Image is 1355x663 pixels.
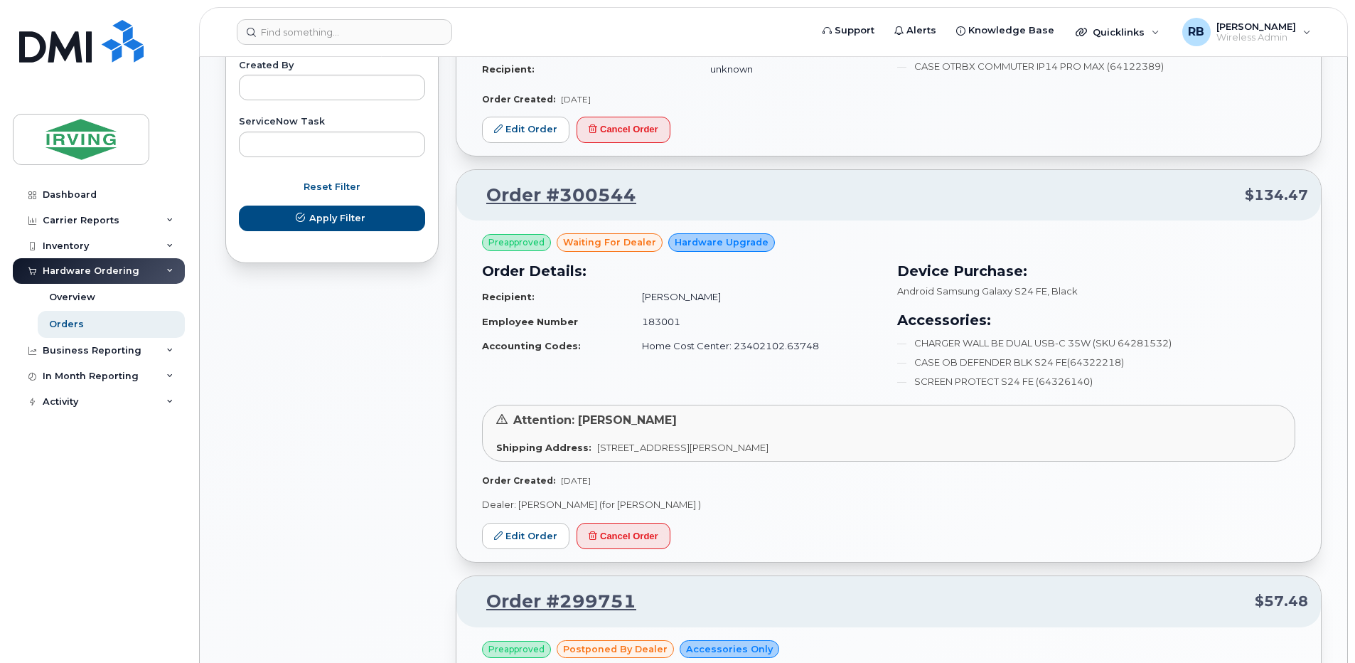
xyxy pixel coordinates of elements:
label: Created By [239,61,425,70]
span: Wireless Admin [1216,32,1296,43]
strong: Recipient: [482,291,535,302]
td: 183001 [629,309,880,334]
button: Cancel Order [577,523,670,549]
span: [DATE] [561,475,591,486]
div: Quicklinks [1066,18,1169,46]
button: Cancel Order [577,117,670,143]
button: Reset Filter [239,174,425,200]
span: Hardware Upgrade [675,235,768,249]
span: Android Samsung Galaxy S24 FE [897,285,1047,297]
span: $57.48 [1255,591,1308,612]
button: Apply Filter [239,206,425,231]
a: Knowledge Base [946,16,1064,45]
li: SCREEN PROTECT S24 FE (64326140) [897,375,1295,388]
a: Order #299751 [469,589,636,615]
p: Dealer: [PERSON_NAME] (for [PERSON_NAME] ) [482,498,1295,511]
span: , Black [1047,285,1078,297]
strong: Order Created: [482,94,555,105]
span: Quicklinks [1093,26,1145,38]
span: [DATE] [561,94,591,105]
li: CASE OTRBX COMMUTER IP14 PRO MAX (64122389) [897,60,1295,73]
li: CASE OB DEFENDER BLK S24 FE(64322218) [897,356,1295,369]
strong: Accounting Codes: [482,340,581,351]
span: Attention: [PERSON_NAME] [513,413,677,427]
strong: Order Created: [482,475,555,486]
td: unknown [697,57,880,82]
strong: Recipient: [482,63,535,75]
a: Support [813,16,884,45]
label: ServiceNow Task [239,117,425,127]
a: Edit Order [482,523,569,549]
span: postponed by Dealer [563,642,668,656]
span: [PERSON_NAME] [1216,21,1296,32]
a: Alerts [884,16,946,45]
span: Knowledge Base [968,23,1054,38]
span: Preapproved [488,643,545,656]
span: Apply Filter [309,211,365,225]
h3: Accessories: [897,309,1295,331]
a: Edit Order [482,117,569,143]
td: [PERSON_NAME] [629,285,880,309]
span: [STREET_ADDRESS][PERSON_NAME] [597,442,768,453]
span: RB [1188,23,1204,41]
td: Home Cost Center: 23402102.63748 [629,334,880,359]
span: Support [835,23,874,38]
h3: Order Details: [482,260,880,282]
strong: Shipping Address: [496,442,591,453]
span: Accessories Only [686,642,773,656]
span: $134.47 [1245,185,1308,206]
span: Preapproved [488,236,545,249]
span: waiting for dealer [563,235,656,249]
span: Reset Filter [304,180,360,193]
input: Find something... [237,19,452,45]
a: Order #300544 [469,183,636,208]
div: Roberts, Brad [1172,18,1321,46]
h3: Device Purchase: [897,260,1295,282]
li: CHARGER WALL BE DUAL USB-C 35W (SKU 64281532) [897,336,1295,350]
strong: Employee Number [482,316,578,327]
span: Alerts [906,23,936,38]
